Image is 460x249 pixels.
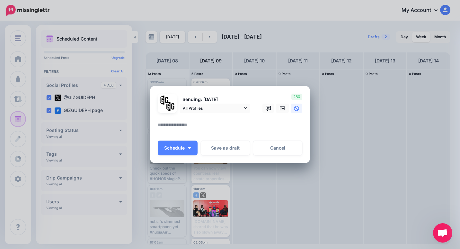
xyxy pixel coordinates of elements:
span: All Profiles [183,105,243,112]
span: 280 [291,94,302,100]
button: Save as draft [201,141,250,155]
img: arrow-down-white.png [188,147,191,149]
img: 353459792_649996473822713_4483302954317148903_n-bsa138318.png [160,96,169,105]
button: Schedule [158,141,198,155]
span: Schedule [164,146,185,150]
img: JT5sWCfR-79925.png [166,102,175,111]
a: Cancel [253,141,302,155]
a: All Profiles [180,104,250,113]
p: Sending: [DATE] [180,96,250,103]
